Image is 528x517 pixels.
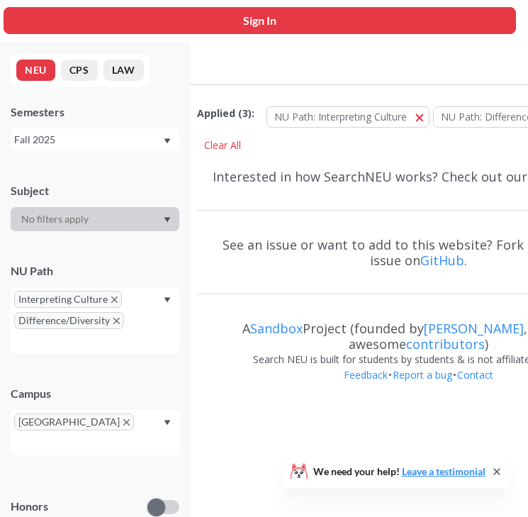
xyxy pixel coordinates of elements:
[61,60,98,81] button: CPS
[113,318,120,324] svg: X to remove pill
[14,413,134,430] span: [GEOGRAPHIC_DATA]X to remove pill
[424,320,524,337] a: [PERSON_NAME]
[392,368,453,382] a: Report a bug
[164,297,171,303] svg: Dropdown arrow
[11,104,179,120] div: Semesters
[343,368,388,382] a: Feedback
[250,320,303,337] a: Sandbox
[197,135,248,156] div: Clear All
[4,7,516,34] button: Sign In
[11,183,179,199] div: Subject
[11,287,179,354] div: Interpreting CultureX to remove pillDifference/DiversityX to remove pillDropdown arrow
[11,128,179,151] div: Fall 2025Dropdown arrow
[11,499,48,515] p: Honors
[274,110,407,123] span: NU Path: Interpreting Culture
[11,386,179,401] div: Campus
[406,335,485,352] a: contributors
[456,368,494,382] a: Contact
[11,207,179,231] div: Dropdown arrow
[164,217,171,223] svg: Dropdown arrow
[420,252,464,269] a: GitHub
[14,132,162,148] div: Fall 2025
[14,291,122,308] span: Interpreting CultureX to remove pill
[313,467,485,477] span: We need your help!
[14,312,124,329] span: Difference/DiversityX to remove pill
[103,60,144,81] button: LAW
[164,138,171,144] svg: Dropdown arrow
[197,106,254,121] span: Applied ( 3 ):
[11,263,179,279] div: NU Path
[402,465,485,477] a: Leave a testimonial
[11,410,179,455] div: [GEOGRAPHIC_DATA]X to remove pillDropdown arrow
[123,419,130,426] svg: X to remove pill
[164,420,171,426] svg: Dropdown arrow
[16,60,55,81] button: NEU
[111,296,118,303] svg: X to remove pill
[266,106,429,128] button: NU Path: Interpreting Culture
